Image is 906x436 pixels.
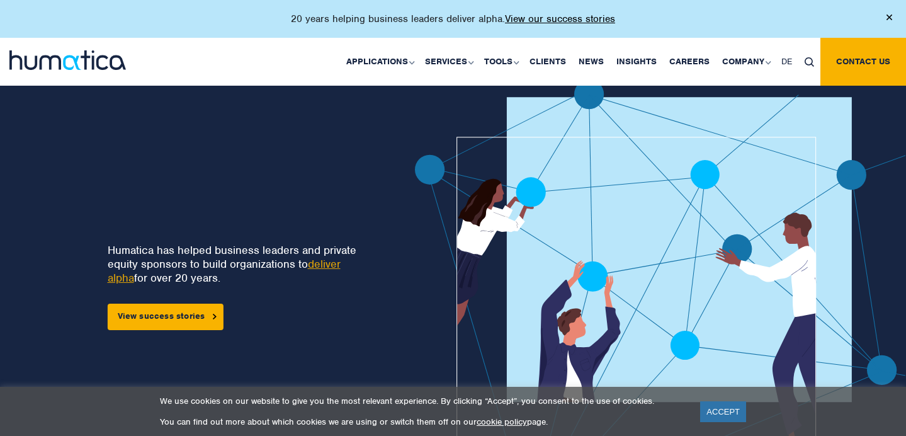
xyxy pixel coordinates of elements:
[340,38,419,86] a: Applications
[716,38,775,86] a: Company
[805,57,814,67] img: search_icon
[108,243,373,285] p: Humatica has helped business leaders and private equity sponsors to build organizations to for ov...
[213,314,217,319] img: arrowicon
[108,304,224,330] a: View success stories
[160,396,684,406] p: We use cookies on our website to give you the most relevant experience. By clicking “Accept”, you...
[700,401,746,422] a: ACCEPT
[572,38,610,86] a: News
[820,38,906,86] a: Contact us
[478,38,523,86] a: Tools
[419,38,478,86] a: Services
[523,38,572,86] a: Clients
[610,38,663,86] a: Insights
[477,416,527,427] a: cookie policy
[9,50,126,70] img: logo
[505,13,615,25] a: View our success stories
[160,416,684,427] p: You can find out more about which cookies we are using or switch them off on our page.
[108,257,341,285] a: deliver alpha
[663,38,716,86] a: Careers
[781,56,792,67] span: DE
[775,38,798,86] a: DE
[291,13,615,25] p: 20 years helping business leaders deliver alpha.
